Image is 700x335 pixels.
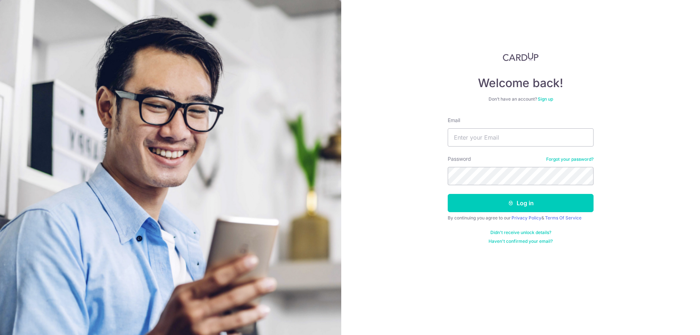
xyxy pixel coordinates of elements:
a: Privacy Policy [512,215,541,221]
img: CardUp Logo [503,52,538,61]
a: Terms Of Service [545,215,582,221]
label: Email [448,117,460,124]
div: Don’t have an account? [448,96,594,102]
input: Enter your Email [448,128,594,147]
a: Sign up [538,96,553,102]
label: Password [448,155,471,163]
div: By continuing you agree to our & [448,215,594,221]
a: Haven't confirmed your email? [489,238,553,244]
h4: Welcome back! [448,76,594,90]
button: Log in [448,194,594,212]
a: Forgot your password? [546,156,594,162]
a: Didn't receive unlock details? [490,230,551,235]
